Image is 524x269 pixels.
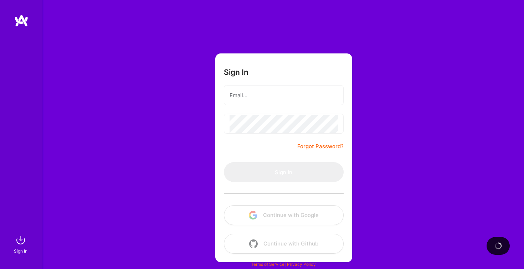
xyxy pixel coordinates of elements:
span: | [251,262,316,267]
img: icon [249,239,258,248]
img: icon [249,211,257,219]
img: loading [494,242,502,249]
div: Sign In [14,247,27,255]
a: Privacy Policy [287,262,316,267]
a: Terms of Service [251,262,284,267]
button: Sign In [224,162,344,182]
img: logo [14,14,29,27]
button: Continue with Google [224,205,344,225]
h3: Sign In [224,68,248,77]
button: Continue with Github [224,234,344,254]
img: sign in [14,233,28,247]
a: sign inSign In [15,233,28,255]
div: © 2025 ATeams Inc., All rights reserved. [43,248,524,265]
input: Email... [230,86,338,104]
a: Forgot Password? [297,142,344,151]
